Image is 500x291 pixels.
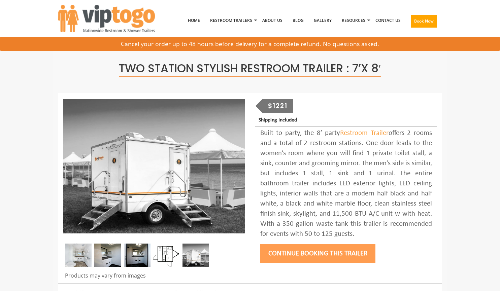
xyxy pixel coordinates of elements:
a: Contact Us [370,3,406,38]
button: Continue Booking this trailer [260,244,375,263]
p: Shipping Included [259,116,437,125]
div: $1221 [262,99,293,113]
button: Book Now [411,15,437,28]
a: Gallery [309,3,337,38]
img: A mini restroom trailer with two separate stations and separate doors for males and females [182,244,209,267]
img: A mini restroom trailer with two separate stations and separate doors for males and females [63,99,245,233]
a: Book Now [406,3,442,42]
img: VIPTOGO [58,5,155,32]
img: Floor Plan of 2 station Mini restroom with sink and toilet [153,244,180,267]
a: Continue Booking this trailer [260,250,375,257]
a: About Us [257,3,288,38]
a: Restroom Trailers [205,3,257,38]
a: Restroom Trailer [340,130,389,137]
a: Blog [288,3,309,38]
a: Home [183,3,205,38]
img: DSC_0004_email [124,244,151,267]
div: Built to party, the 8’ party offers 2 rooms and a total of 2 restroom stations. One door leads to... [260,128,432,239]
img: Inside of complete restroom with a stall, a urinal, tissue holders, cabinets and mirror [65,244,92,267]
a: Resources [337,3,370,38]
span: Two Station Stylish Restroom Trailer : 7’x 8′ [119,61,381,77]
img: DSC_0016_email [94,244,121,267]
div: Products may vary from images [63,272,245,283]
